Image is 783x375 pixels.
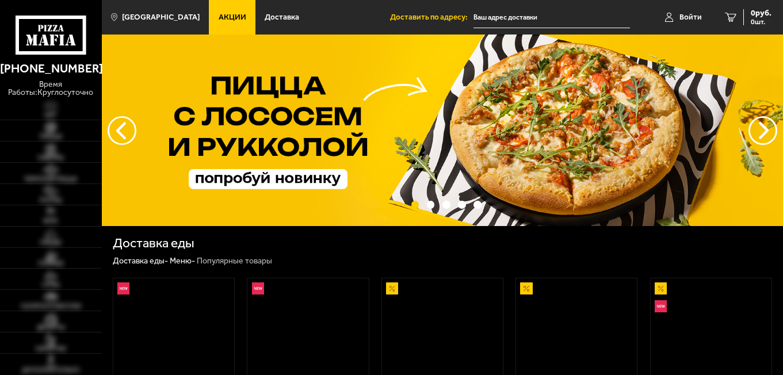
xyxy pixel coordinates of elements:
span: 0 руб. [751,9,771,17]
span: Войти [679,13,702,21]
h1: Доставка еды [113,237,194,250]
button: точки переключения [411,201,419,209]
img: Новинка [252,282,264,294]
img: Новинка [117,282,129,294]
button: предыдущий [748,116,777,145]
span: Доставить по адресу: [390,13,473,21]
input: Ваш адрес доставки [473,7,630,28]
a: Доставка еды- [113,256,168,266]
span: Доставка [265,13,299,21]
span: Акции [219,13,246,21]
button: точки переключения [427,201,435,209]
button: точки переключения [458,201,466,209]
button: следующий [108,116,136,145]
img: Акционный [520,282,532,294]
span: 0 шт. [751,18,771,25]
div: Популярные товары [197,256,272,266]
img: Акционный [386,282,398,294]
img: Акционный [655,282,667,294]
img: Новинка [655,300,667,312]
button: точки переключения [442,201,450,209]
button: точки переключения [473,201,482,209]
span: [GEOGRAPHIC_DATA] [122,13,200,21]
a: Меню- [170,256,195,266]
